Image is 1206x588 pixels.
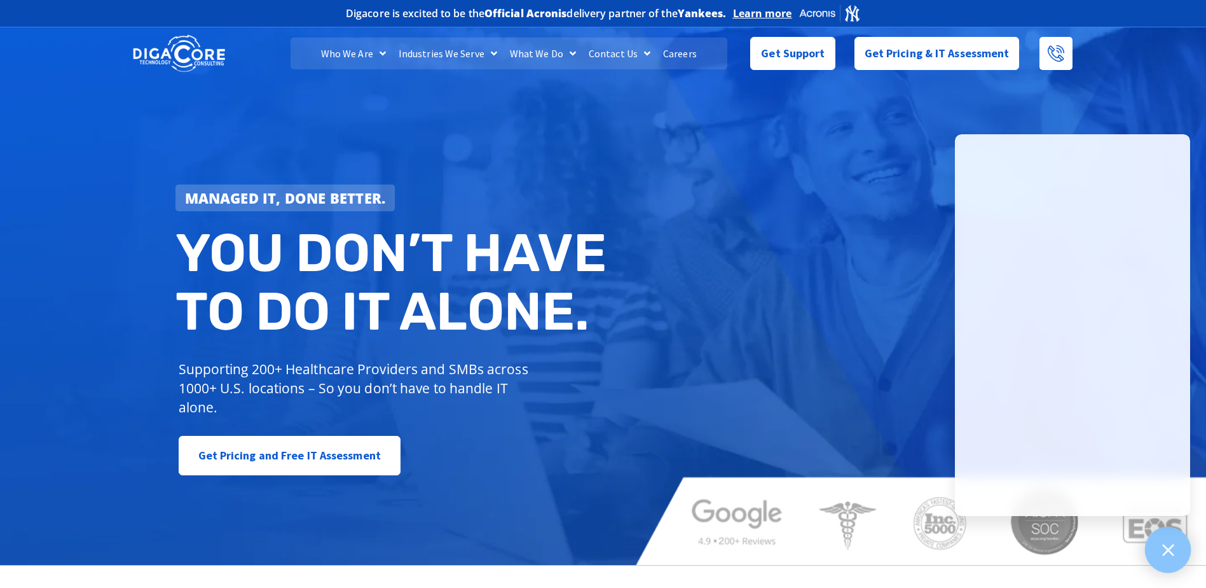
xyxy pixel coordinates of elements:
[798,4,861,22] img: Acronis
[185,188,386,207] strong: Managed IT, done better.
[854,37,1020,70] a: Get Pricing & IT Assessment
[582,38,657,69] a: Contact Us
[761,41,825,66] span: Get Support
[133,34,225,74] img: DigaCore Technology Consulting
[392,38,504,69] a: Industries We Serve
[484,6,567,20] b: Official Acronis
[179,360,534,417] p: Supporting 200+ Healthcare Providers and SMBs across 1000+ U.S. locations – So you don’t have to ...
[733,7,792,20] a: Learn more
[955,134,1190,516] iframe: Chatgenie Messenger
[504,38,582,69] a: What We Do
[175,185,395,211] a: Managed IT, done better.
[657,38,703,69] a: Careers
[750,37,835,70] a: Get Support
[678,6,727,20] b: Yankees.
[291,38,727,69] nav: Menu
[175,224,613,340] h2: You don’t have to do IT alone.
[198,443,381,468] span: Get Pricing and Free IT Assessment
[865,41,1010,66] span: Get Pricing & IT Assessment
[315,38,392,69] a: Who We Are
[179,436,401,475] a: Get Pricing and Free IT Assessment
[346,8,727,18] h2: Digacore is excited to be the delivery partner of the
